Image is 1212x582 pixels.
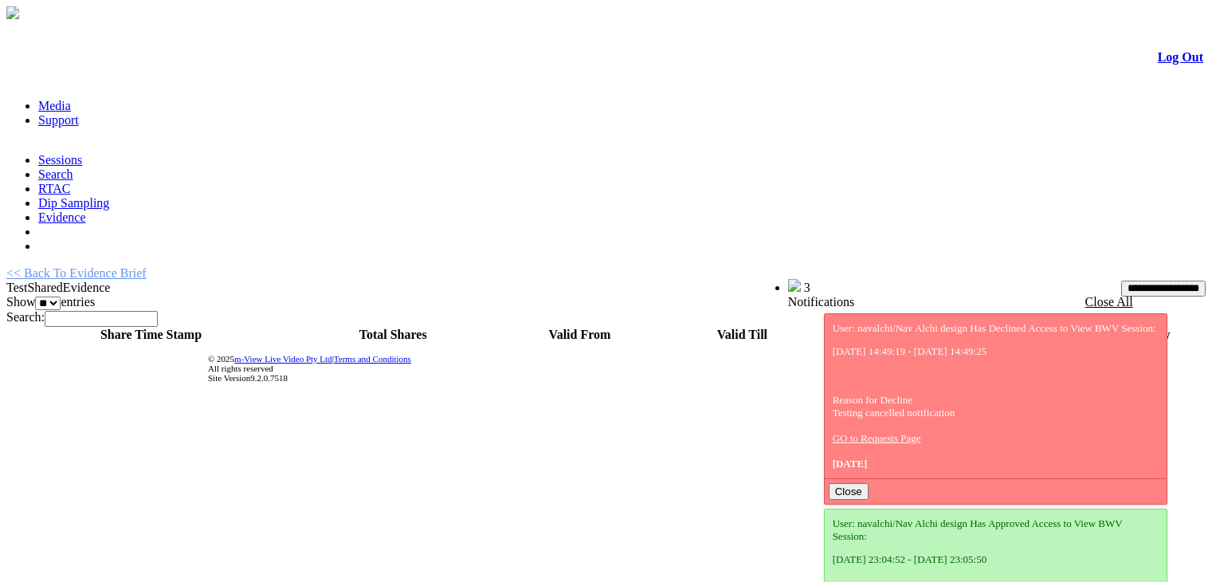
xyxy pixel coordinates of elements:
a: Evidence [38,210,86,224]
span: [DATE] [833,458,868,470]
th: Valid From [490,327,669,343]
a: Media [38,99,71,112]
span: 3 [804,281,810,294]
p: [DATE] 14:49:19 - [DATE] 14:49:25 [833,345,1159,358]
a: Support [38,113,79,127]
button: Close [829,483,869,500]
a: Search [38,167,73,181]
a: RTAC [38,182,70,195]
input: Search: [45,311,158,327]
img: bell25.png [788,279,801,292]
a: << Back To Evidence Brief [6,266,147,280]
th: Total Shares [296,327,490,343]
th: Share Time Stamp [6,327,296,343]
p: [DATE] 23:04:52 - [DATE] 23:05:50 [833,553,1159,566]
span: TestSharedEvidence [6,281,110,294]
label: Search: [6,310,158,324]
div: © 2025 | All rights reserved [208,354,1203,383]
a: Dip Sampling [38,196,109,210]
div: Notifications [788,295,1172,309]
a: Close All [1085,295,1133,309]
div: User: navalchi/Nav Alchi design Has Declined Access to View BWV Session: Reason for Decline Testi... [833,322,1159,470]
span: Welcome, [PERSON_NAME] design (General User) [535,280,756,292]
span: 9.2.0.7518 [250,373,288,383]
select: Showentries [35,297,61,310]
a: GO to Requests Page [833,432,921,444]
label: Show entries [6,295,95,309]
a: Log Out [1158,50,1203,64]
img: arrow-3.png [6,6,19,19]
a: Sessions [38,153,82,167]
div: Site Version [208,373,1203,383]
img: DigiCert Secured Site Seal [75,345,139,391]
a: Terms and Conditions [334,354,411,364]
a: m-View Live Video Pty Ltd [234,354,332,364]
